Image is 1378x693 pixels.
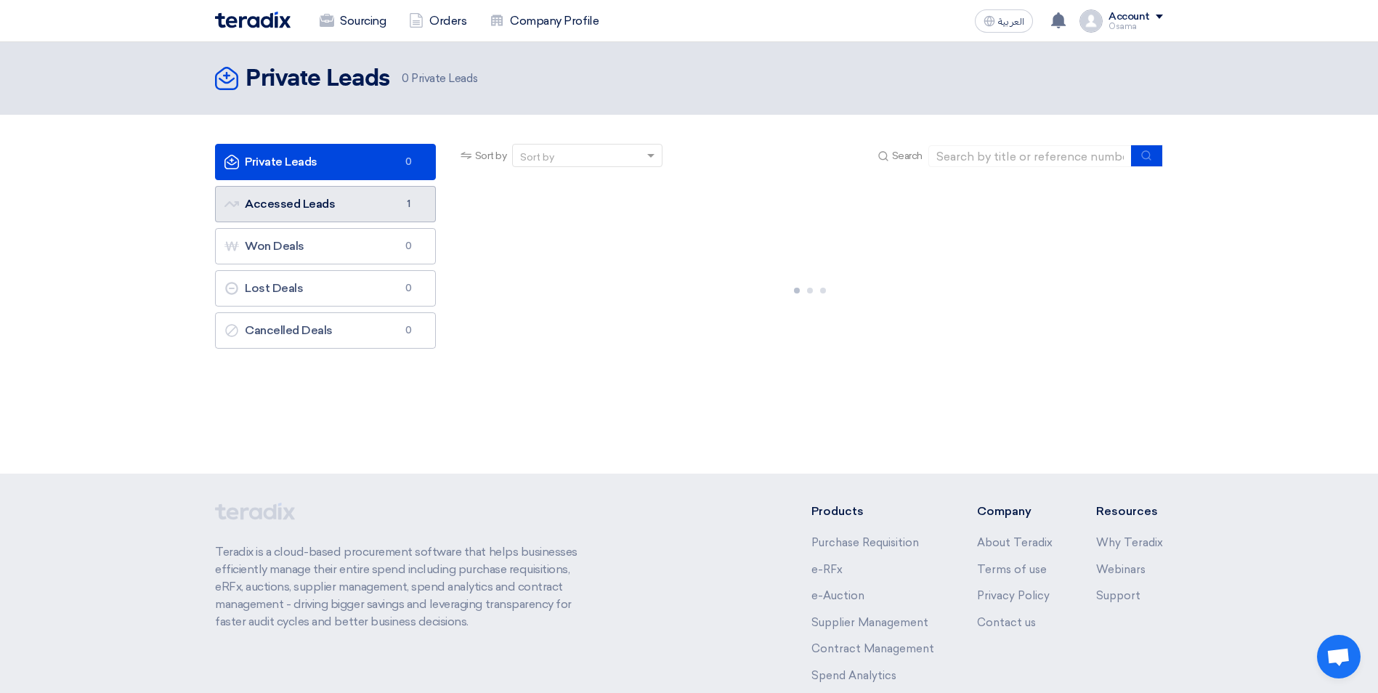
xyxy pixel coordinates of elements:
div: Sort by [520,150,554,165]
img: profile_test.png [1079,9,1103,33]
a: Why Teradix [1096,536,1163,549]
a: Accessed Leads1 [215,186,436,222]
a: Contract Management [811,642,934,655]
a: Spend Analytics [811,669,896,682]
a: e-RFx [811,563,843,576]
a: Lost Deals0 [215,270,436,307]
span: 0 [402,72,409,85]
a: Purchase Requisition [811,536,919,549]
li: Company [977,503,1053,520]
span: 0 [400,155,418,169]
span: Sort by [475,148,507,163]
input: Search by title or reference number [928,145,1132,167]
a: Open chat [1317,635,1361,678]
a: Webinars [1096,563,1146,576]
a: Contact us [977,616,1036,629]
a: Sourcing [308,5,397,37]
span: 0 [400,239,418,254]
button: العربية [975,9,1033,33]
li: Resources [1096,503,1163,520]
span: Private Leads [402,70,477,87]
span: العربية [998,17,1024,27]
span: Search [892,148,923,163]
h2: Private Leads [246,65,390,94]
div: Account [1109,11,1150,23]
a: e-Auction [811,589,864,602]
li: Products [811,503,934,520]
a: About Teradix [977,536,1053,549]
span: 0 [400,323,418,338]
a: Private Leads0 [215,144,436,180]
a: Support [1096,589,1140,602]
p: Teradix is a cloud-based procurement software that helps businesses efficiently manage their enti... [215,543,594,631]
span: 1 [400,197,418,211]
a: Supplier Management [811,616,928,629]
a: Won Deals0 [215,228,436,264]
img: Teradix logo [215,12,291,28]
a: Cancelled Deals0 [215,312,436,349]
a: Orders [397,5,478,37]
a: Privacy Policy [977,589,1050,602]
a: Company Profile [478,5,610,37]
a: Terms of use [977,563,1047,576]
div: Osama [1109,23,1163,31]
span: 0 [400,281,418,296]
